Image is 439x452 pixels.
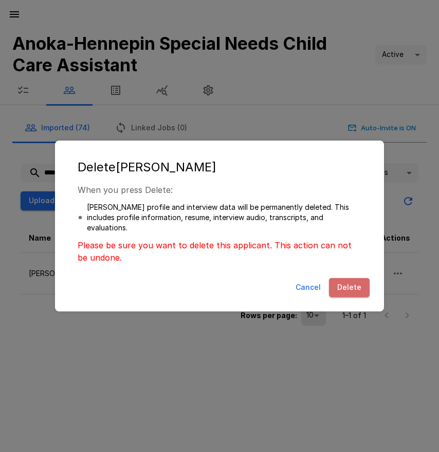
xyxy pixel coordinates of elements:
p: Please be sure you want to delete this applicant. This action can not be undone. [78,239,361,264]
p: [PERSON_NAME] profile and interview data will be permanently deleted. This includes profile infor... [87,202,361,233]
button: Cancel [291,278,325,297]
button: Delete [329,278,370,297]
p: When you press Delete: [78,184,361,196]
h2: Delete [PERSON_NAME] [65,151,374,184]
